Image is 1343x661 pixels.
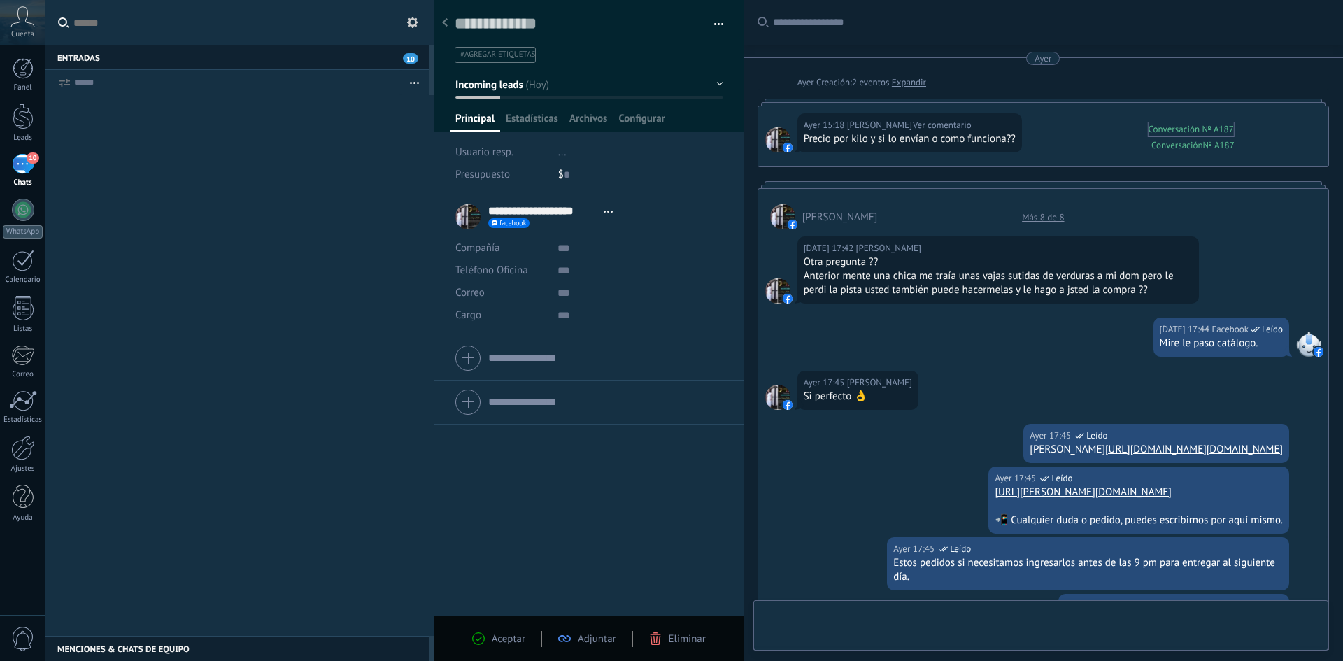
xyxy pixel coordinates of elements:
[804,255,1193,269] div: Otra pregunta ??
[913,118,972,132] a: Ver comentario
[45,636,429,661] div: Menciones & Chats de equipo
[506,112,558,132] span: Estadísticas
[804,132,1016,146] div: Precio por kilo y si lo envían o como funciona??
[1105,443,1283,456] a: [URL][DOMAIN_NAME][DOMAIN_NAME]
[45,45,429,70] div: Entradas
[1051,471,1072,485] span: Leído
[3,178,43,187] div: Chats
[3,83,43,92] div: Panel
[558,145,567,159] span: ...
[797,76,926,90] div: Creación:
[847,376,912,390] span: Ingrd Tello Eksmelin
[1296,332,1321,357] span: Facebook
[1151,139,1203,151] div: Conversación
[3,415,43,425] div: Estadísticas
[765,127,790,152] span: Ingrd Tello Eksmelin
[788,220,797,229] img: facebook-sm.svg
[455,164,548,186] div: Presupuesto
[455,304,547,327] div: Cargo
[3,370,43,379] div: Correo
[995,513,1283,527] div: 📲 Cualquier duda o pedido, puedes escribirnos por aquí mismo.
[765,385,790,410] span: Ingrd Tello Eksmelin
[1086,429,1107,443] span: Leído
[455,112,495,132] span: Principal
[492,632,525,646] span: Aceptar
[11,30,34,39] span: Cuenta
[669,632,706,646] span: Eliminar
[1158,599,1179,613] span: Leído
[783,294,793,304] img: facebook-sm.svg
[455,264,528,277] span: Teléfono Oficina
[27,152,38,164] span: 10
[797,76,816,90] div: Ayer
[3,464,43,474] div: Ajustes
[460,50,535,59] span: #agregar etiquetas
[995,471,1038,485] div: Ayer 17:45
[1262,322,1283,336] span: Leído
[558,164,723,186] div: $
[804,269,1193,297] div: Anterior mente una chica me traía unas vajas sutidas de verduras a mi dom pero le perdi la pista ...
[1160,336,1283,350] div: Mire le paso catálogo.
[770,204,795,229] span: Ingrd Tello Eksmelin
[499,220,526,227] span: facebook
[455,310,481,320] span: Cargo
[893,542,937,556] div: Ayer 17:45
[403,53,418,64] span: 10
[1015,211,1071,223] div: Más 8 de 8
[578,632,616,646] span: Adjuntar
[1203,139,1235,151] div: № A187
[1030,429,1073,443] div: Ayer 17:45
[847,118,912,132] span: Ingrd Tello Eksmelin
[455,237,547,260] div: Compañía
[455,145,513,159] span: Usuario resp.
[3,225,43,239] div: WhatsApp
[783,143,793,152] img: facebook-sm.svg
[804,376,847,390] div: Ayer 17:45
[950,542,971,556] span: Leído
[852,76,889,90] span: 2 eventos
[1065,599,1108,613] div: Ayer 17:45
[765,278,790,304] span: Ingrd Tello Eksmelin
[804,241,856,255] div: [DATE] 17:42
[1314,347,1323,357] img: facebook-sm.svg
[783,400,793,410] img: facebook-sm.svg
[455,286,485,299] span: Correo
[893,556,1283,584] div: Estos pedidos si necesitamos ingresarlos antes de las 9 pm para entregar al siguiente día.
[804,390,912,404] div: Si perfecto 👌
[804,118,847,132] div: Ayer 15:18
[455,141,548,164] div: Usuario resp.
[569,112,607,132] span: Archivos
[3,513,43,523] div: Ayuda
[1030,443,1283,457] div: [PERSON_NAME]
[856,241,921,255] span: Ingrd Tello Eksmelin
[1108,599,1145,613] span: Facebook
[892,76,926,90] a: Expandir
[455,168,510,181] span: Presupuesto
[1160,322,1212,336] div: [DATE] 17:44
[995,485,1171,499] a: [URL][PERSON_NAME][DOMAIN_NAME]
[802,211,878,224] span: Ingrd Tello Eksmelin
[3,276,43,285] div: Calendario
[1211,322,1249,336] span: Facebook
[1149,123,1234,135] span: Conversación № A187
[455,260,528,282] button: Teléfono Oficina
[618,112,665,132] span: Configurar
[455,282,485,304] button: Correo
[3,134,43,143] div: Leads
[1035,52,1051,65] div: Ayer
[3,325,43,334] div: Listas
